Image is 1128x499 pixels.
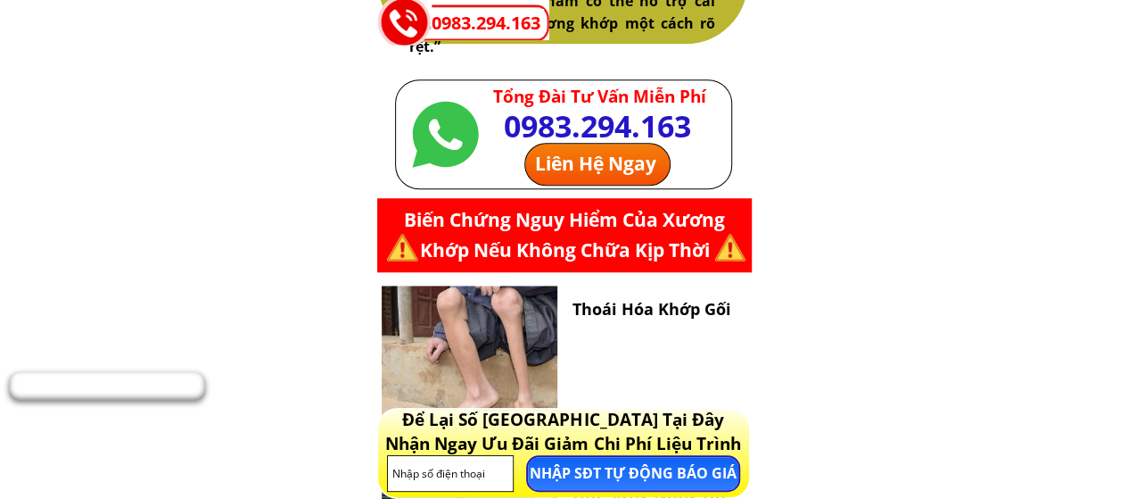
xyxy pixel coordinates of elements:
[432,9,549,37] a: 0983.294.163
[378,205,752,265] h3: Biến Chứng Nguy Hiểm Của Xương Khớp Nếu Không Chữa Kịp Thời
[504,102,729,150] a: 0983.294.163
[572,296,751,322] h3: Thoái Hóa Khớp Gối
[493,83,725,110] a: Tổng Đài Tư Vấn Miễn Phí
[528,457,737,490] p: NHẬP SĐT TỰ ĐỘNG BÁO GIÁ
[388,456,514,491] input: Nhập số điện thoại
[535,149,700,179] a: Liên Hệ Ngay
[380,408,745,455] h3: Để Lại Số [GEOGRAPHIC_DATA] Tại Đây Nhận Ngay Ưu Đãi Giảm Chi Phí Liệu Trình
